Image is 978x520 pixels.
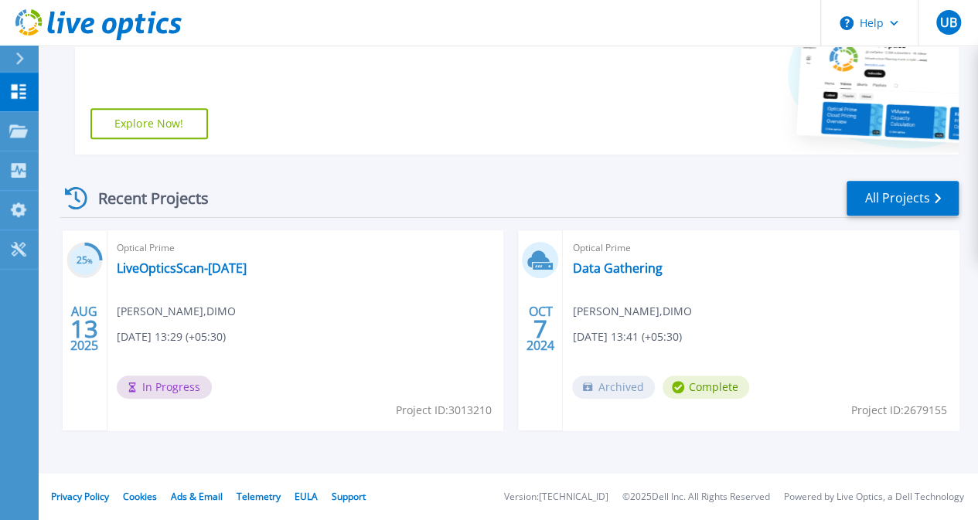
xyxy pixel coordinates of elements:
li: Version: [TECHNICAL_ID] [504,492,608,502]
a: LiveOpticsScan-[DATE] [117,260,247,276]
li: © 2025 Dell Inc. All Rights Reserved [622,492,770,502]
span: 13 [70,322,98,335]
h3: 25 [66,252,103,270]
div: Recent Projects [60,179,230,217]
span: 7 [533,322,547,335]
li: Powered by Live Optics, a Dell Technology [784,492,964,502]
span: Project ID: 3013210 [395,402,491,419]
span: Archived [572,376,655,399]
span: Complete [663,376,749,399]
span: In Progress [117,376,212,399]
span: [PERSON_NAME] , DIMO [117,303,236,320]
span: Project ID: 2679155 [851,402,947,419]
span: [DATE] 13:29 (+05:30) [117,328,226,345]
a: Support [332,490,366,503]
a: Telemetry [237,490,281,503]
a: Privacy Policy [51,490,109,503]
span: Optical Prime [117,240,494,257]
div: AUG 2025 [70,301,99,357]
div: OCT 2024 [526,301,555,357]
span: Optical Prime [572,240,949,257]
a: Explore Now! [90,108,208,139]
a: All Projects [847,181,959,216]
span: % [87,257,93,265]
a: EULA [295,490,318,503]
span: [PERSON_NAME] , DIMO [572,303,691,320]
a: Cookies [123,490,157,503]
span: [DATE] 13:41 (+05:30) [572,328,681,345]
a: Ads & Email [171,490,223,503]
a: Data Gathering [572,260,662,276]
span: UB [939,16,956,29]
